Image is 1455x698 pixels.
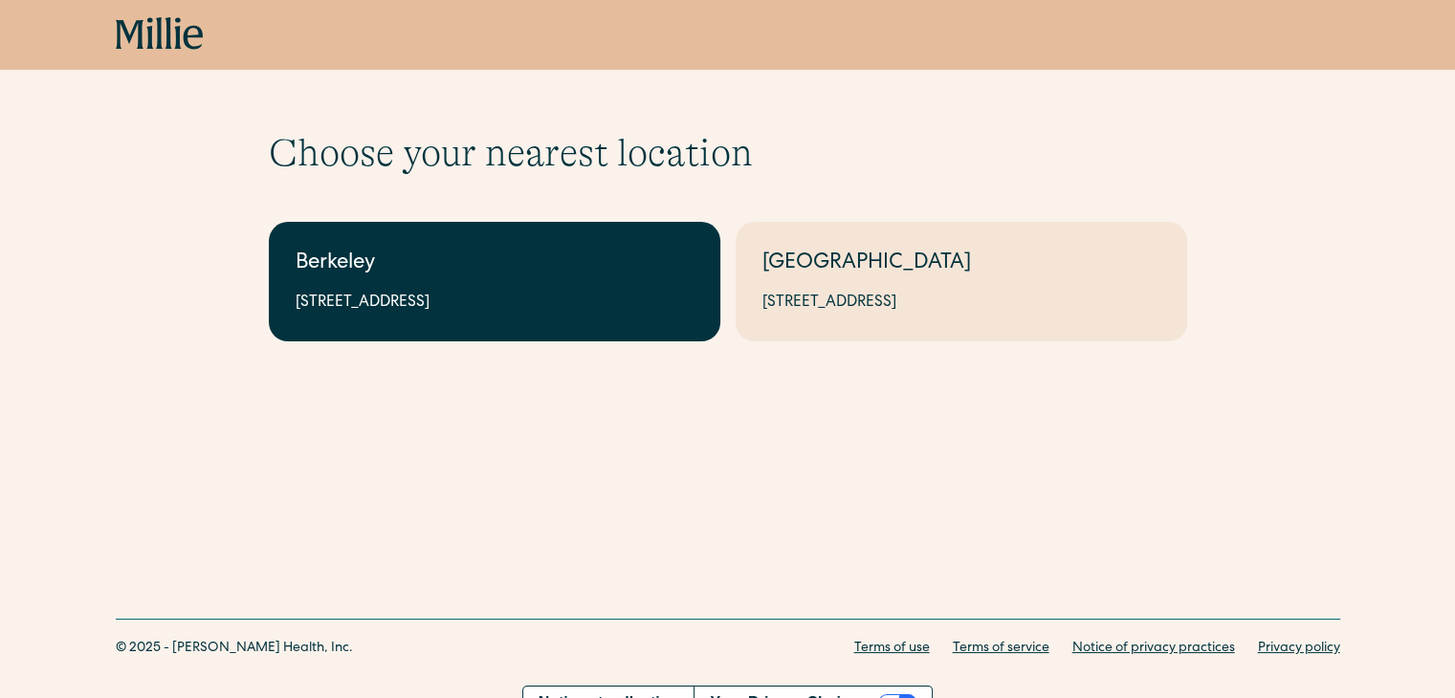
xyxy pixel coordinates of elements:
div: [STREET_ADDRESS] [296,292,694,315]
a: Terms of use [854,639,930,659]
a: Terms of service [953,639,1049,659]
a: home [116,17,204,52]
div: [STREET_ADDRESS] [762,292,1160,315]
div: Berkeley [296,249,694,280]
a: Berkeley[STREET_ADDRESS] [269,222,720,341]
div: © 2025 - [PERSON_NAME] Health, Inc. [116,639,353,659]
div: [GEOGRAPHIC_DATA] [762,249,1160,280]
a: Privacy policy [1258,639,1340,659]
h1: Choose your nearest location [269,130,1187,176]
a: Notice of privacy practices [1072,639,1235,659]
a: [GEOGRAPHIC_DATA][STREET_ADDRESS] [736,222,1187,341]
